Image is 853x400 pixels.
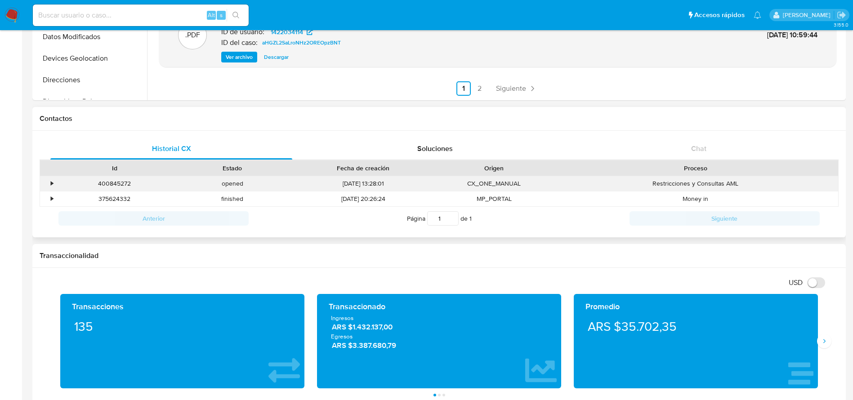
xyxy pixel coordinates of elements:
a: Notificaciones [754,11,761,19]
button: Anterior [58,211,249,226]
button: Dispositivos Point [35,91,147,112]
p: ID del caso: [221,38,258,47]
p: ID de usuario: [221,27,264,36]
a: Siguiente [492,81,540,96]
div: finished [174,191,291,206]
span: Soluciones [417,143,453,154]
span: Página de [407,211,472,226]
div: Money in [553,191,838,206]
button: search-icon [227,9,245,22]
p: elaine.mcfarlane@mercadolibre.com [783,11,834,19]
a: Ir a la página 2 [473,81,487,96]
span: Ver archivo [226,53,253,62]
div: 400845272 [56,176,174,191]
span: Alt [208,11,215,19]
button: Descargar [259,52,293,62]
div: CX_ONE_MANUAL [435,176,553,191]
div: Origen [442,164,547,173]
div: MP_PORTAL [435,191,553,206]
a: 1422034114 [265,27,318,37]
span: 3.155.0 [834,21,849,28]
a: Ir a la página 1 [456,81,471,96]
span: Historial CX [152,143,191,154]
p: .PDF [185,30,200,40]
span: Siguiente [496,85,526,92]
a: aHGZL2SaLroNHz2OREOpzBNT [259,37,344,48]
span: Accesos rápidos [694,10,745,20]
span: 1422034114 [271,27,303,37]
div: opened [174,176,291,191]
input: Buscar usuario o caso... [33,9,249,21]
h1: Transaccionalidad [40,251,839,260]
h1: Contactos [40,114,839,123]
span: [DATE] 10:59:44 [767,30,817,40]
div: [DATE] 13:28:01 [291,176,435,191]
a: Salir [837,10,846,20]
div: • [51,195,53,203]
div: • [51,179,53,188]
nav: Paginación [159,81,836,96]
div: Estado [180,164,285,173]
div: Fecha de creación [298,164,429,173]
div: 375624332 [56,191,174,206]
div: Proceso [559,164,832,173]
button: Siguiente [630,211,820,226]
span: s [220,11,223,19]
button: Devices Geolocation [35,48,147,69]
div: Id [62,164,167,173]
button: Direcciones [35,69,147,91]
button: Datos Modificados [35,26,147,48]
span: Chat [691,143,706,154]
span: Descargar [264,53,289,62]
div: Restricciones y Consultas AML [553,176,838,191]
span: 1 [469,214,472,223]
span: aHGZL2SaLroNHz2OREOpzBNT [262,37,341,48]
div: [DATE] 20:26:24 [291,191,435,206]
button: Ver archivo [221,52,257,62]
